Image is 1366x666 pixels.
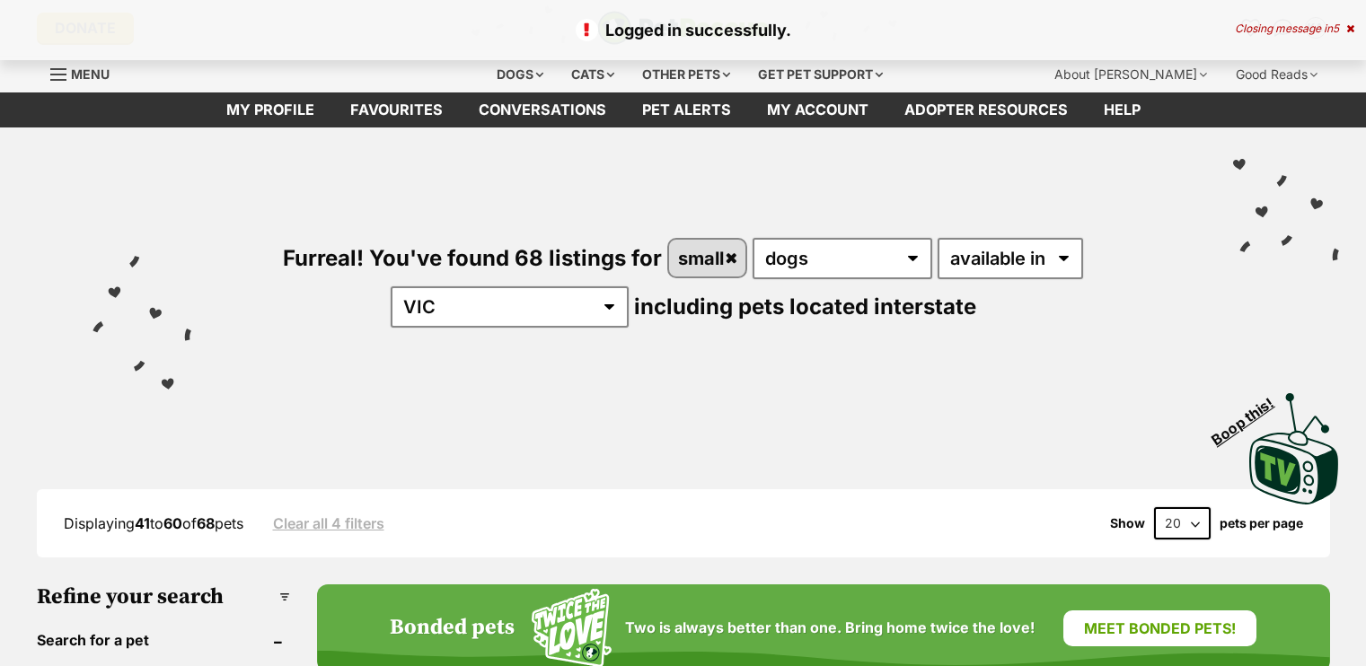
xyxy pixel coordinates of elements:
[1063,610,1256,646] a: Meet bonded pets!
[332,92,461,127] a: Favourites
[886,92,1086,127] a: Adopter resources
[1209,383,1291,448] span: Boop this!
[163,514,182,532] strong: 60
[50,57,122,89] a: Menu
[71,66,110,82] span: Menu
[37,632,290,648] header: Search for a pet
[484,57,556,92] div: Dogs
[461,92,624,127] a: conversations
[283,245,662,271] span: Furreal! You've found 68 listings for
[1042,57,1220,92] div: About [PERSON_NAME]
[1223,57,1330,92] div: Good Reads
[135,514,150,532] strong: 41
[625,619,1035,636] span: Two is always better than one. Bring home twice the love!
[630,57,743,92] div: Other pets
[745,57,895,92] div: Get pet support
[64,514,243,532] span: Displaying to of pets
[273,515,384,531] a: Clear all 4 filters
[1110,516,1145,530] span: Show
[634,294,976,320] span: including pets located interstate
[18,18,1348,42] p: Logged in successfully.
[749,92,886,127] a: My account
[1220,516,1303,530] label: pets per page
[37,584,290,609] h3: Refine your search
[197,514,215,532] strong: 68
[1333,22,1339,35] span: 5
[208,92,332,127] a: My profile
[559,57,627,92] div: Cats
[669,240,745,276] a: small
[390,616,515,641] h4: Bonded pets
[1235,22,1354,35] div: Closing message in
[1086,92,1159,127] a: Help
[1249,377,1339,508] a: Boop this!
[624,92,749,127] a: Pet alerts
[1249,393,1339,504] img: PetRescue TV logo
